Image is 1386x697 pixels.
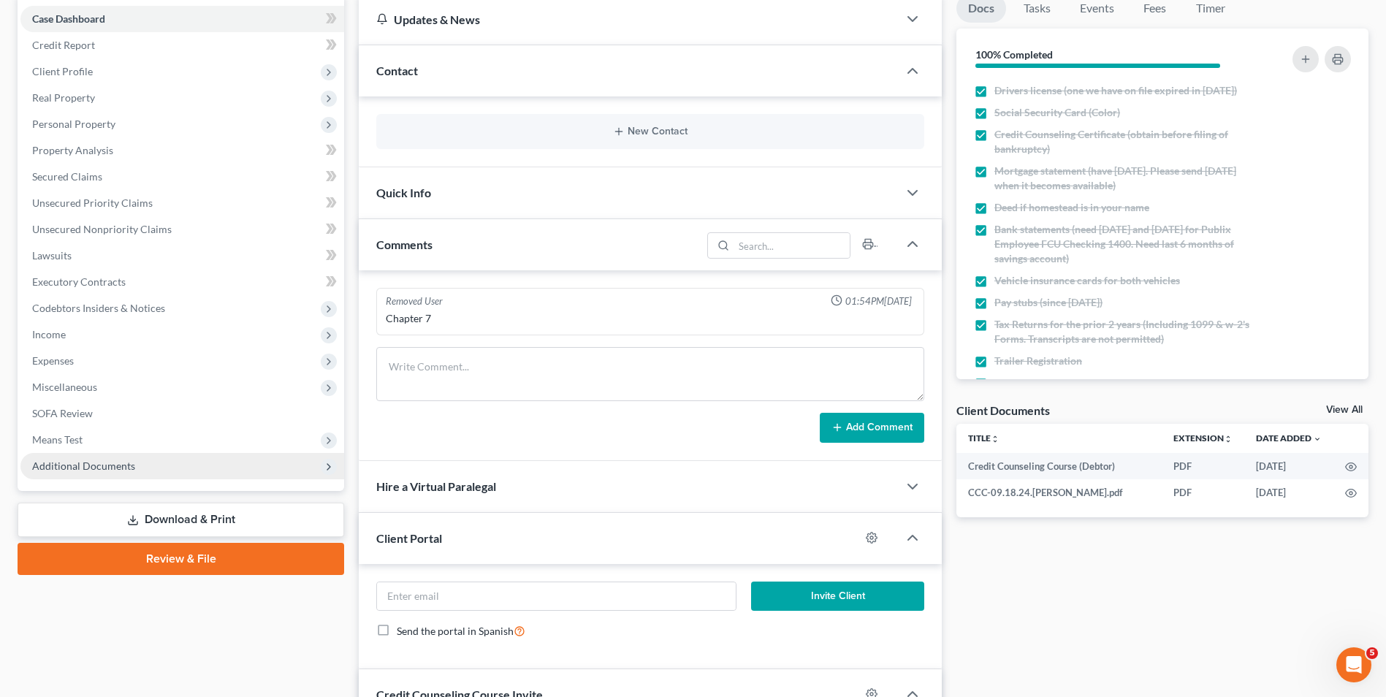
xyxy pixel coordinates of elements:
[32,12,105,25] span: Case Dashboard
[994,295,1103,310] span: Pay stubs (since [DATE])
[1162,479,1244,506] td: PDF
[994,273,1180,288] span: Vehicle insurance cards for both vehicles
[1313,435,1322,443] i: expand_more
[32,170,102,183] span: Secured Claims
[956,403,1050,418] div: Client Documents
[32,381,97,393] span: Miscellaneous
[18,543,344,575] a: Review & File
[1244,453,1333,479] td: [DATE]
[20,190,344,216] a: Unsecured Priority Claims
[32,249,72,262] span: Lawsuits
[994,222,1253,266] span: Bank statements (need [DATE] and [DATE] for Publix Employee FCU Checking 1400. Need last 6 months...
[397,625,514,637] span: Send the portal in Spanish
[20,164,344,190] a: Secured Claims
[32,275,126,288] span: Executory Contracts
[20,269,344,295] a: Executory Contracts
[32,144,113,156] span: Property Analysis
[32,223,172,235] span: Unsecured Nonpriority Claims
[20,400,344,427] a: SOFA Review
[32,460,135,472] span: Additional Documents
[376,531,442,545] span: Client Portal
[734,233,850,258] input: Search...
[956,479,1162,506] td: CCC-09.18.24.[PERSON_NAME].pdf
[975,48,1053,61] strong: 100% Completed
[994,376,1179,390] span: Wife's Driver License and Social Security
[1326,405,1363,415] a: View All
[32,197,153,209] span: Unsecured Priority Claims
[751,582,924,611] button: Invite Client
[32,118,115,130] span: Personal Property
[845,294,912,308] span: 01:54PM[DATE]
[18,503,344,537] a: Download & Print
[968,433,999,443] a: Titleunfold_more
[1336,647,1371,682] iframe: Intercom live chat
[1244,479,1333,506] td: [DATE]
[20,137,344,164] a: Property Analysis
[376,237,433,251] span: Comments
[20,216,344,243] a: Unsecured Nonpriority Claims
[991,435,999,443] i: unfold_more
[20,32,344,58] a: Credit Report
[20,243,344,269] a: Lawsuits
[32,91,95,104] span: Real Property
[376,64,418,77] span: Contact
[1173,433,1233,443] a: Extensionunfold_more
[1162,453,1244,479] td: PDF
[820,413,924,443] button: Add Comment
[1366,647,1378,659] span: 5
[994,164,1253,193] span: Mortgage statement (have [DATE]. Please send [DATE] when it becomes available)
[994,200,1149,215] span: Deed if homestead is in your name
[377,582,736,610] input: Enter email
[32,328,66,340] span: Income
[386,294,443,308] div: Removed User
[994,105,1120,120] span: Social Security Card (Color)
[994,354,1082,368] span: Trailer Registration
[32,433,83,446] span: Means Test
[1224,435,1233,443] i: unfold_more
[376,12,880,27] div: Updates & News
[32,354,74,367] span: Expenses
[32,407,93,419] span: SOFA Review
[32,65,93,77] span: Client Profile
[32,39,95,51] span: Credit Report
[32,302,165,314] span: Codebtors Insiders & Notices
[994,127,1253,156] span: Credit Counseling Certificate (obtain before filing of bankruptcy)
[994,83,1237,98] span: Drivers license (one we have on file expired in [DATE])
[1256,433,1322,443] a: Date Added expand_more
[376,479,496,493] span: Hire a Virtual Paralegal
[386,311,915,326] div: Chapter 7
[956,453,1162,479] td: Credit Counseling Course (Debtor)
[376,186,431,199] span: Quick Info
[20,6,344,32] a: Case Dashboard
[388,126,913,137] button: New Contact
[994,317,1253,346] span: Tax Returns for the prior 2 years (Including 1099 & w-2's Forms. Transcripts are not permitted)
